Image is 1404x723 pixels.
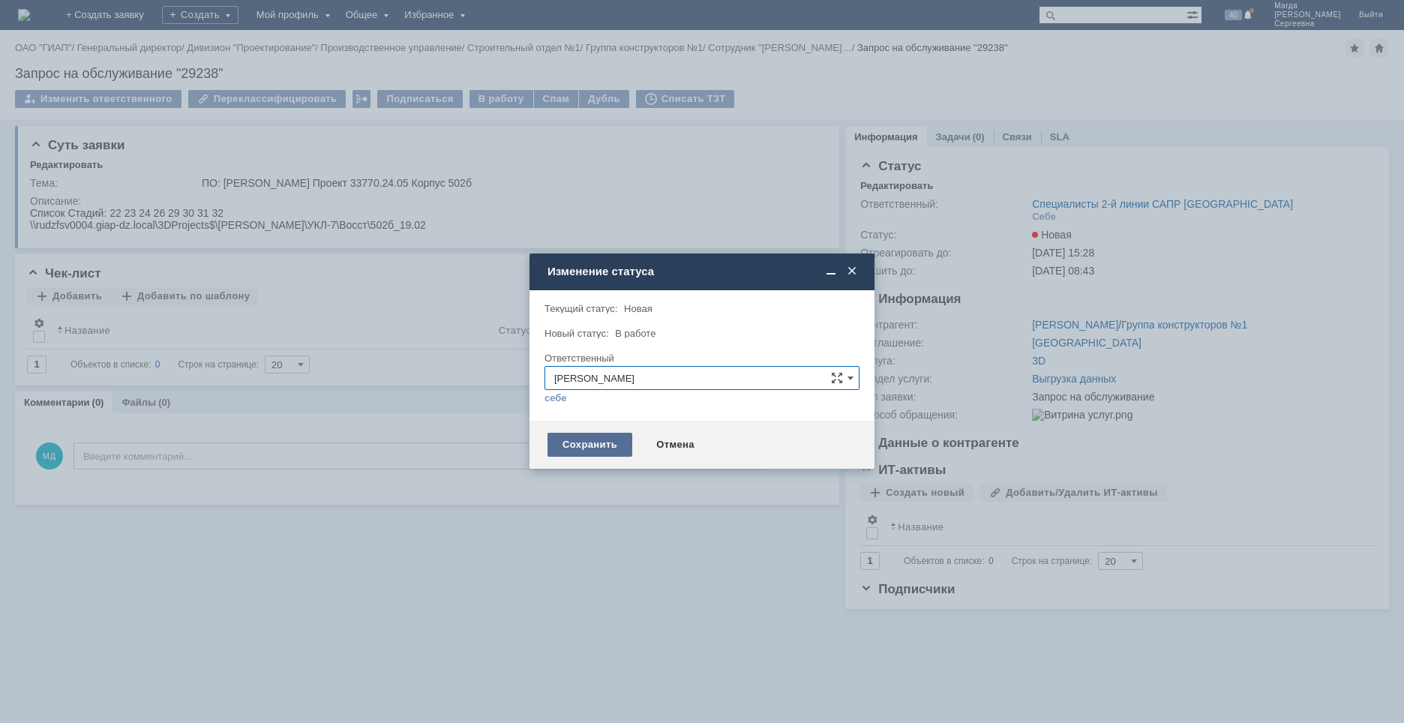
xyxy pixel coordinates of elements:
[624,303,652,314] span: Новая
[844,265,859,278] span: Закрыть
[544,392,567,404] a: себе
[544,303,617,314] label: Текущий статус:
[615,328,655,339] span: В работе
[544,353,856,363] div: Ответственный
[831,372,843,384] span: Сложная форма
[547,265,859,278] div: Изменение статуса
[823,265,838,278] span: Свернуть (Ctrl + M)
[544,328,609,339] label: Новый статус:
